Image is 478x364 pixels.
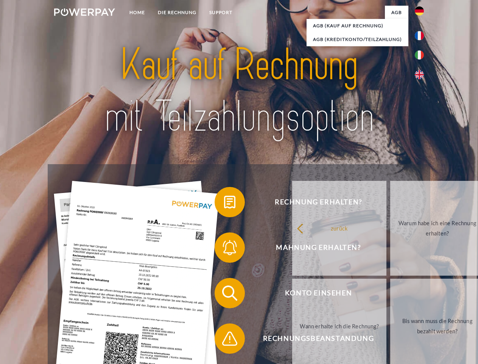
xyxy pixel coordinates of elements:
button: Rechnung erhalten? [215,187,411,217]
div: Wann erhalte ich die Rechnung? [297,321,382,331]
img: it [415,50,424,60]
div: zurück [297,223,382,233]
button: Rechnungsbeanstandung [215,323,411,354]
a: SUPPORT [203,6,239,19]
img: en [415,70,424,79]
a: AGB (Kreditkonto/Teilzahlung) [307,33,408,46]
img: qb_search.svg [220,284,239,303]
button: Konto einsehen [215,278,411,308]
img: qb_bill.svg [220,193,239,212]
img: de [415,6,424,16]
button: Mahnung erhalten? [215,232,411,263]
img: qb_warning.svg [220,329,239,348]
img: qb_bell.svg [220,238,239,257]
a: agb [385,6,408,19]
img: logo-powerpay-white.svg [54,8,115,16]
a: AGB (Kauf auf Rechnung) [307,19,408,33]
img: fr [415,31,424,40]
a: Home [123,6,151,19]
a: DIE RECHNUNG [151,6,203,19]
img: title-powerpay_de.svg [72,36,406,145]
